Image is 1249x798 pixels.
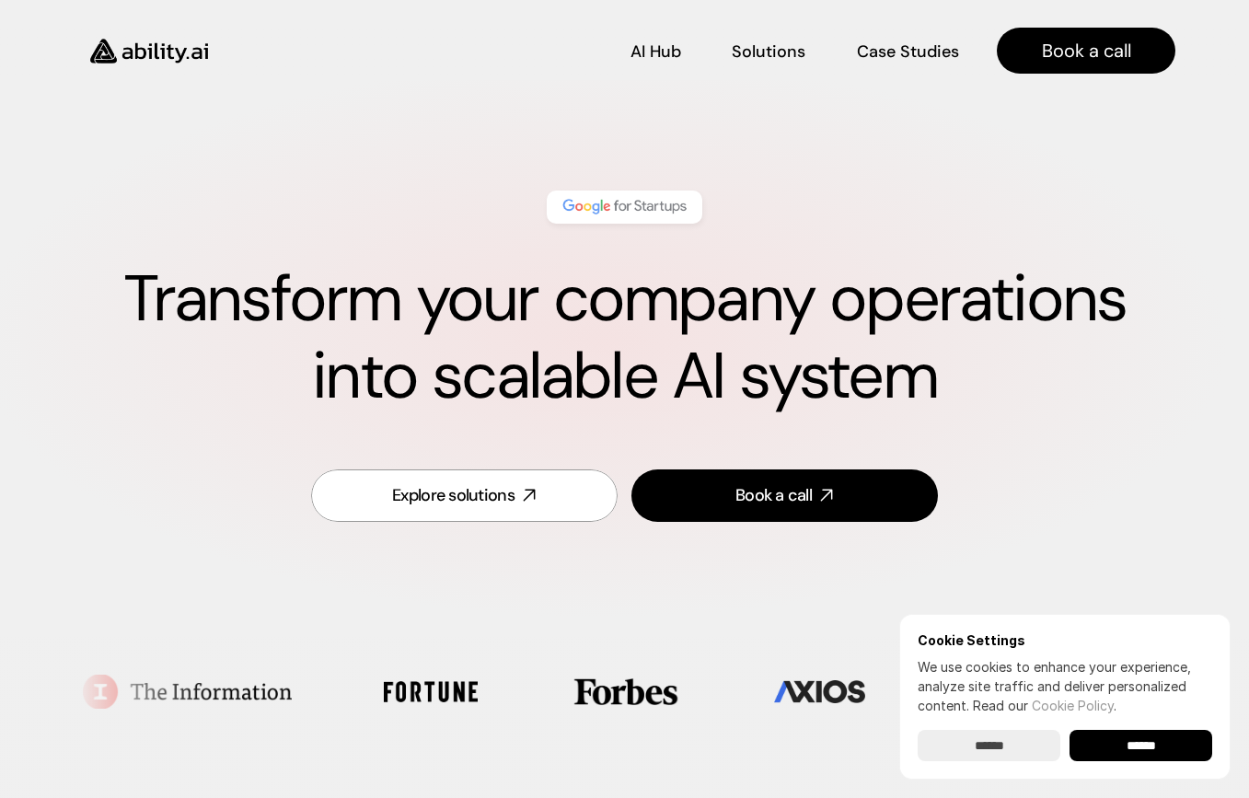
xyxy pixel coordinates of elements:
[856,35,960,67] a: Case Studies
[918,657,1212,715] p: We use cookies to enhance your experience, analyze site traffic and deliver personalized content.
[1042,38,1131,64] p: Book a call
[732,40,805,64] p: Solutions
[234,28,1175,74] nav: Main navigation
[392,484,515,507] div: Explore solutions
[732,35,805,67] a: Solutions
[630,40,681,64] p: AI Hub
[973,698,1116,713] span: Read our .
[631,469,938,522] a: Book a call
[918,632,1212,648] h6: Cookie Settings
[74,260,1175,415] h1: Transform your company operations into scalable AI system
[630,35,681,67] a: AI Hub
[997,28,1175,74] a: Book a call
[1032,698,1114,713] a: Cookie Policy
[311,469,618,522] a: Explore solutions
[735,484,812,507] div: Book a call
[857,40,959,64] p: Case Studies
